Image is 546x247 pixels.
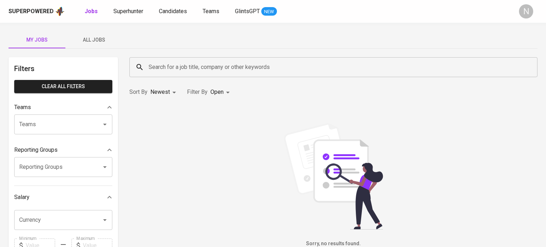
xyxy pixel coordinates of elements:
[14,80,112,93] button: Clear All filters
[150,86,178,99] div: Newest
[85,7,99,16] a: Jobs
[113,8,143,15] span: Superhunter
[9,6,65,17] a: Superpoweredapp logo
[129,88,148,96] p: Sort By
[14,190,112,204] div: Salary
[150,88,170,96] p: Newest
[210,86,232,99] div: Open
[14,63,112,74] h6: Filters
[9,7,54,16] div: Superpowered
[20,82,107,91] span: Clear All filters
[159,7,188,16] a: Candidates
[55,6,65,17] img: app logo
[203,8,219,15] span: Teams
[210,88,224,95] span: Open
[14,146,58,154] p: Reporting Groups
[261,8,277,15] span: NEW
[159,8,187,15] span: Candidates
[235,7,277,16] a: GlintsGPT NEW
[14,100,112,114] div: Teams
[280,123,387,230] img: file_searching.svg
[519,4,533,18] div: N
[85,8,98,15] b: Jobs
[14,143,112,157] div: Reporting Groups
[100,215,110,225] button: Open
[13,36,61,44] span: My Jobs
[113,7,145,16] a: Superhunter
[203,7,221,16] a: Teams
[235,8,260,15] span: GlintsGPT
[14,103,31,112] p: Teams
[14,193,30,202] p: Salary
[187,88,208,96] p: Filter By
[100,162,110,172] button: Open
[70,36,118,44] span: All Jobs
[100,119,110,129] button: Open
